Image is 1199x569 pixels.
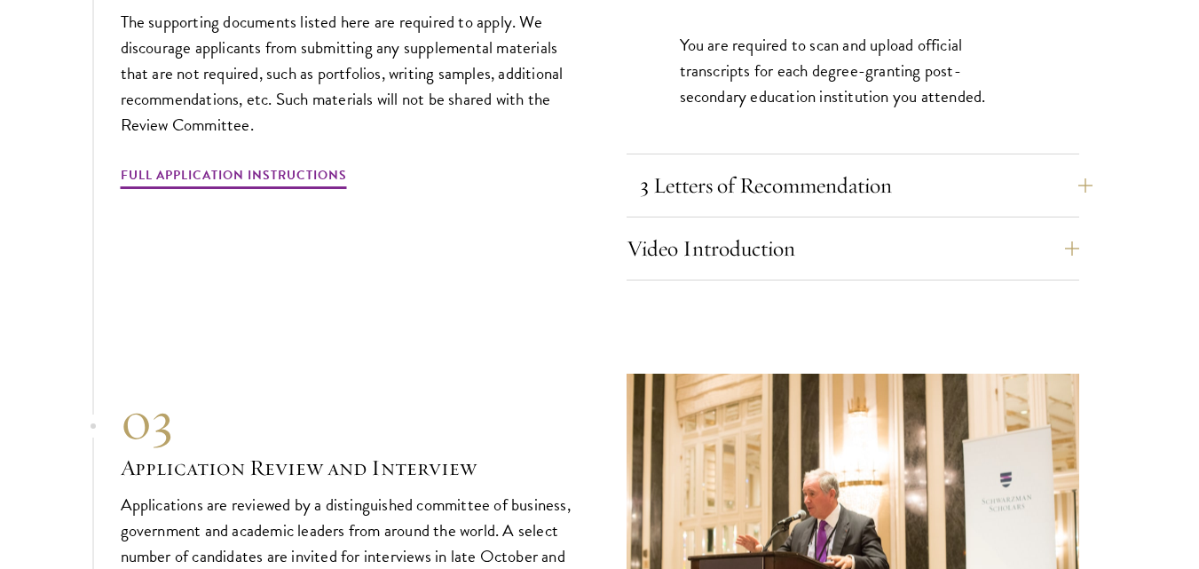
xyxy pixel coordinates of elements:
[121,453,573,483] h3: Application Review and Interview
[680,32,1026,109] p: You are required to scan and upload official transcripts for each degree-granting post-secondary ...
[627,227,1079,270] button: Video Introduction
[121,9,573,138] p: The supporting documents listed here are required to apply. We discourage applicants from submitt...
[121,389,573,453] div: 03
[121,164,347,192] a: Full Application Instructions
[640,164,1093,207] button: 3 Letters of Recommendation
